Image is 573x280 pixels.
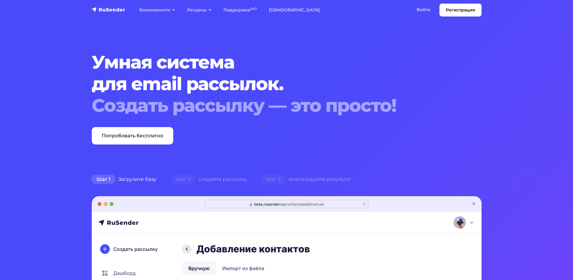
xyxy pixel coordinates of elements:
a: Возможности [133,4,181,16]
a: [DEMOGRAPHIC_DATA] [263,4,326,16]
a: Войти [411,4,436,16]
div: Создать рассылку — это просто! [92,95,448,116]
a: Поддержка24/7 [217,4,263,16]
img: RuSender [92,7,125,13]
h1: Умная система для email рассылок. [92,51,448,116]
div: Создайте рассылку [164,173,254,185]
a: Ресурсы [181,4,217,16]
span: Шаг 2 [171,175,195,184]
span: Шаг 3 [261,175,285,184]
span: Шаг 1 [92,175,115,184]
a: Регистрация [439,4,482,17]
a: Попробовать бесплатно [92,127,173,145]
div: Загрузите базу [85,173,164,185]
sup: 24/7 [250,7,257,11]
div: Анализируйте результат [254,173,358,185]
